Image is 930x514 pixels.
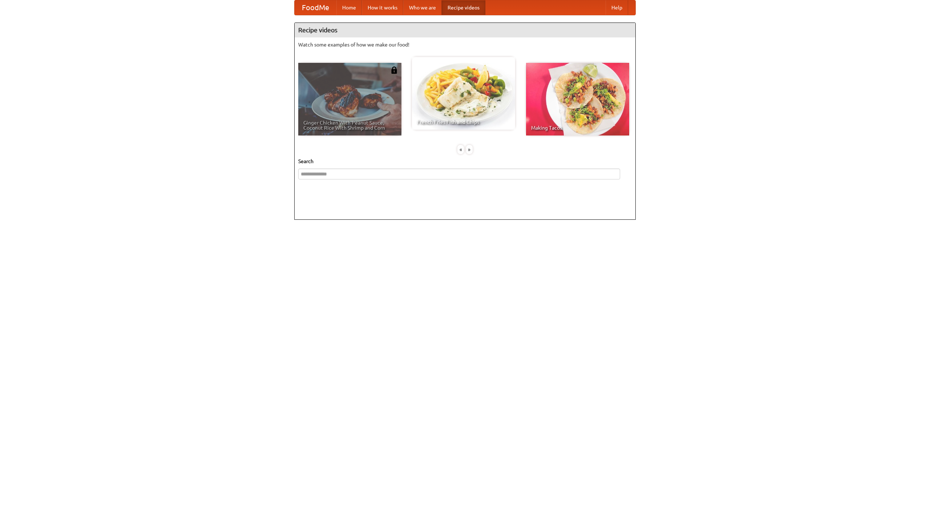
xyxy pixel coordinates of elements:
a: Who we are [403,0,442,15]
a: Recipe videos [442,0,485,15]
h5: Search [298,158,632,165]
a: How it works [362,0,403,15]
span: Making Tacos [531,125,624,130]
a: FoodMe [295,0,336,15]
span: French Fries Fish and Chips [417,120,510,125]
a: Help [606,0,628,15]
div: « [457,145,464,154]
div: » [466,145,473,154]
a: French Fries Fish and Chips [412,57,515,130]
h4: Recipe videos [295,23,635,37]
p: Watch some examples of how we make our food! [298,41,632,48]
a: Home [336,0,362,15]
img: 483408.png [391,66,398,74]
a: Making Tacos [526,63,629,135]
